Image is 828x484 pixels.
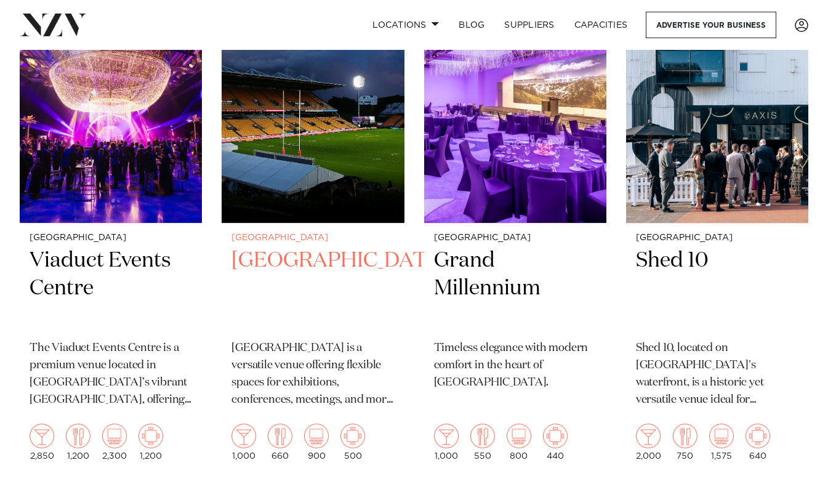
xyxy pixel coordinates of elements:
[102,424,127,461] div: 2,300
[231,424,256,461] div: 1,000
[30,233,192,243] small: [GEOGRAPHIC_DATA]
[268,424,292,461] div: 660
[709,424,734,461] div: 1,575
[636,233,798,243] small: [GEOGRAPHIC_DATA]
[543,424,568,448] img: meeting.png
[543,424,568,461] div: 440
[434,424,459,461] div: 1,000
[434,233,597,243] small: [GEOGRAPHIC_DATA]
[340,424,365,448] img: meeting.png
[673,424,697,448] img: dining.png
[470,424,495,448] img: dining.png
[231,233,394,243] small: [GEOGRAPHIC_DATA]
[470,424,495,461] div: 550
[30,424,54,461] div: 2,850
[646,12,776,38] a: Advertise your business
[507,424,531,448] img: theatre.png
[434,247,597,330] h2: Grand Millennium
[231,247,394,330] h2: [GEOGRAPHIC_DATA]
[268,424,292,448] img: dining.png
[139,424,163,448] img: meeting.png
[30,247,192,330] h2: Viaduct Events Centre
[449,12,494,38] a: BLOG
[565,12,638,38] a: Capacities
[636,340,798,409] p: Shed 10, located on [GEOGRAPHIC_DATA]'s waterfront, is a historic yet versatile venue ideal for c...
[434,340,597,392] p: Timeless elegance with modern comfort in the heart of [GEOGRAPHIC_DATA].
[304,424,329,461] div: 900
[20,14,87,36] img: nzv-logo.png
[746,424,770,461] div: 640
[66,424,90,448] img: dining.png
[709,424,734,448] img: theatre.png
[340,424,365,461] div: 500
[30,424,54,448] img: cocktail.png
[636,247,798,330] h2: Shed 10
[746,424,770,448] img: meeting.png
[434,424,459,448] img: cocktail.png
[673,424,697,461] div: 750
[494,12,564,38] a: SUPPLIERS
[507,424,531,461] div: 800
[231,424,256,448] img: cocktail.png
[636,424,661,448] img: cocktail.png
[304,424,329,448] img: theatre.png
[139,424,163,461] div: 1,200
[636,424,661,461] div: 2,000
[102,424,127,448] img: theatre.png
[66,424,90,461] div: 1,200
[231,340,394,409] p: [GEOGRAPHIC_DATA] is a versatile venue offering flexible spaces for exhibitions, conferences, mee...
[363,12,449,38] a: Locations
[30,340,192,409] p: The Viaduct Events Centre is a premium venue located in [GEOGRAPHIC_DATA]’s vibrant [GEOGRAPHIC_D...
